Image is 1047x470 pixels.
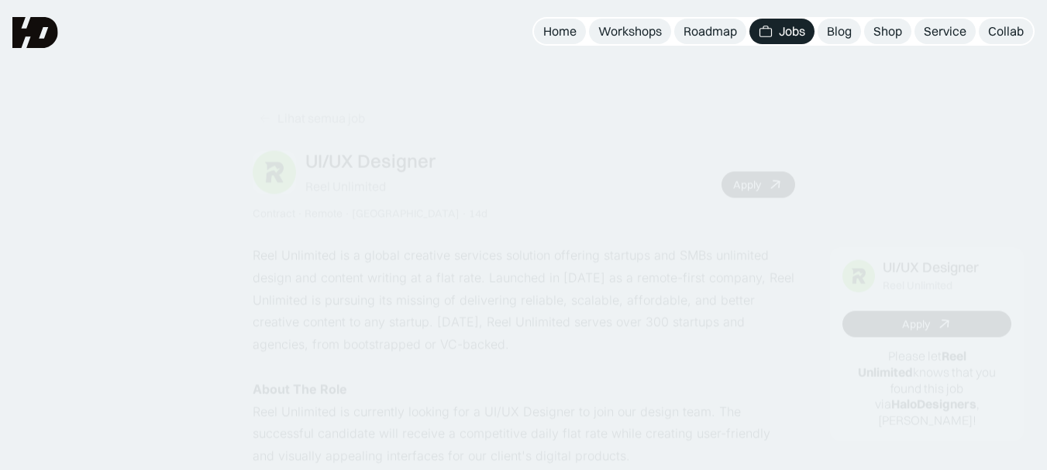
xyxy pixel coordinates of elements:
div: [GEOGRAPHIC_DATA] [352,207,460,220]
div: Collab [988,23,1024,39]
div: Shop [873,23,902,39]
b: HaloDesigners [891,396,976,412]
a: Apply [722,171,795,197]
a: Apply [842,310,1011,337]
div: · [297,207,303,220]
p: Reel Unlimited is a global creative services solution offering startups and SMBs unlimited design... [253,245,795,356]
a: Home [534,19,586,44]
div: Remote [305,207,343,220]
div: Jobs [779,23,805,39]
b: Reel Unlimited [858,348,966,379]
div: Lihat semua job [277,110,365,126]
div: · [344,207,350,220]
div: · [461,207,467,220]
a: Shop [864,19,911,44]
div: 14d [469,207,487,220]
div: Blog [827,23,852,39]
div: Reel Unlimited [883,279,952,292]
div: Home [543,23,577,39]
div: Contract [253,207,295,220]
div: Workshops [598,23,662,39]
a: Jobs [749,19,815,44]
a: Collab [979,19,1033,44]
div: Service [924,23,966,39]
div: Apply [902,317,930,331]
p: Please let knows that you found this job via , [PERSON_NAME]! [842,348,1011,428]
p: Reel Unlimited is currently looking for a UI/UX Designer to join our design team. The successful ... [253,400,795,467]
img: Job Image [253,150,296,194]
a: Workshops [589,19,671,44]
p: ‍ [253,356,795,379]
div: Reel Unlimited [305,178,386,194]
div: UI/UX Designer [305,149,436,172]
div: Roadmap [684,23,737,39]
a: Roadmap [674,19,746,44]
a: Service [914,19,976,44]
div: UI/UX Designer [883,259,979,276]
strong: About The Role [253,381,347,396]
img: Job Image [842,259,875,292]
a: Lihat semua job [253,105,371,131]
div: Apply [733,178,761,191]
p: ‍ ‍ [253,378,795,400]
a: Blog [818,19,861,44]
